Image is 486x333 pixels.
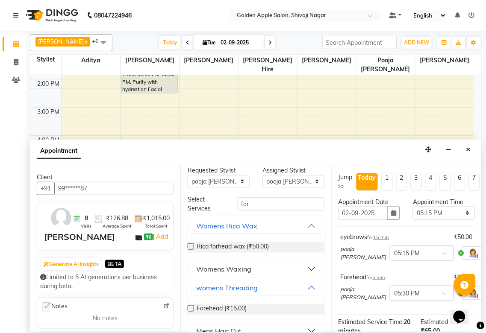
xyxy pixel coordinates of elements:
[411,173,422,191] li: 3
[196,221,257,231] div: Womens Rica Wax
[22,3,80,27] img: logo
[197,304,247,315] span: Forehead (₹15.00)
[92,38,105,44] span: +6
[143,214,170,223] span: ₹1,015.00
[36,108,62,117] div: 3:00 PM
[341,273,386,282] div: Forehead
[85,214,88,223] span: 8
[425,173,436,191] li: 4
[181,195,231,213] div: Select Services
[105,260,124,268] span: BETA
[40,273,170,291] div: Limited to 5 AI generations per business during beta.
[200,39,218,46] span: Tue
[358,173,376,182] div: Today
[341,233,389,242] div: eyebrows
[41,301,68,313] span: Notes
[37,182,55,195] button: +91
[238,197,324,210] input: Search by service name
[37,173,174,182] div: Client
[454,273,473,282] div: ₹15.00
[44,231,115,243] div: [PERSON_NAME]
[196,283,258,293] div: womens Threading
[106,214,128,223] span: ₹126.88
[339,173,353,191] div: Jump to
[153,231,170,242] span: |
[41,258,101,270] button: Generate AI Insights
[469,173,480,191] li: 7
[145,223,168,229] span: Total Spent
[188,166,250,175] div: Requested Stylist
[339,207,388,220] input: yyyy-mm-dd
[440,173,451,191] li: 5
[191,261,321,277] button: Womens Waxing
[93,314,118,323] span: No notes
[404,39,430,46] span: ADD NEW
[322,36,397,49] input: Search Appointment
[38,38,84,45] span: [PERSON_NAME]
[454,233,473,242] div: ₹50.00
[49,206,74,231] img: avatar
[462,143,475,156] button: Close
[191,218,321,234] button: Womens Rica Wax
[36,79,62,88] div: 2:00 PM
[196,264,251,274] div: Womens Waxing
[30,55,62,64] div: Stylist
[339,198,401,207] div: Appointment Date
[367,275,386,280] small: for
[368,234,389,240] small: for
[62,55,121,66] span: Aditya
[382,173,393,191] li: 1
[54,182,174,195] input: Search by Name/Mobile/Email/Code
[159,36,181,49] span: Today
[341,285,386,302] span: pooja [PERSON_NAME]
[450,299,477,324] iframe: chat widget
[341,245,386,262] span: pooja [PERSON_NAME]
[356,55,415,75] span: pooja [PERSON_NAME]
[373,275,386,280] span: 5 min
[339,318,404,326] span: Estimated Service Time:
[239,55,297,75] span: [PERSON_NAME] Hire
[415,55,474,66] span: [PERSON_NAME]
[374,234,389,240] span: 15 min
[103,223,132,229] span: Average Spent
[197,242,269,253] span: Rica forhead wax (₹50.00)
[37,143,81,159] span: Appointment
[81,223,91,229] span: Visits
[468,288,478,298] img: Hairdresser.png
[454,173,465,191] li: 6
[121,55,179,66] span: [PERSON_NAME]
[396,173,407,191] li: 2
[144,234,153,240] span: ₹0
[262,166,324,175] div: Assigned Stylist
[218,36,261,49] input: 2025-09-02
[36,136,62,145] div: 4:00 PM
[180,55,238,66] span: [PERSON_NAME]
[94,3,132,27] b: 08047224946
[421,318,465,326] span: Estimated Total:
[413,198,475,207] div: Appointment Time
[297,55,356,66] span: [PERSON_NAME]
[402,37,432,49] button: ADD NEW
[191,280,321,295] button: womens Threading
[155,231,170,242] a: Add
[468,248,478,258] img: Hairdresser.png
[84,38,88,45] a: x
